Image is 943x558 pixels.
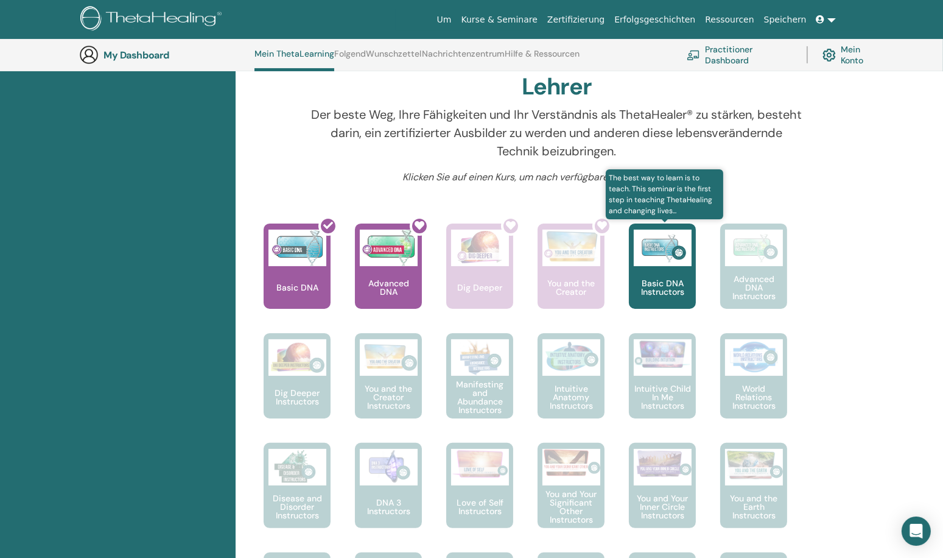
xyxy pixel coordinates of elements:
a: You and the Earth Instructors You and the Earth Instructors [720,443,787,553]
img: You and Your Significant Other Instructors [542,449,600,476]
a: Intuitive Child In Me Instructors Intuitive Child In Me Instructors [629,333,696,443]
p: Dig Deeper Instructors [264,389,331,406]
a: Practitioner Dashboard [687,41,792,68]
img: cog.svg [822,46,836,65]
a: Intuitive Anatomy Instructors Intuitive Anatomy Instructors [538,333,605,443]
p: Disease and Disorder Instructors [264,494,331,520]
p: Intuitive Child In Me Instructors [629,384,696,410]
a: Dig Deeper Instructors Dig Deeper Instructors [264,333,331,443]
a: World Relations Instructors World Relations Instructors [720,333,787,443]
img: Basic DNA Instructors [634,230,692,266]
a: Mein ThetaLearning [254,49,334,71]
a: Disease and Disorder Instructors Disease and Disorder Instructors [264,443,331,553]
a: Folgend [334,49,366,68]
img: Manifesting and Abundance Instructors [451,339,509,376]
a: Love of Self Instructors Love of Self Instructors [446,443,513,553]
p: Klicken Sie auf einen Kurs, um nach verfügbaren Seminaren zu suchen [309,170,804,185]
a: You and Your Inner Circle Instructors You and Your Inner Circle Instructors [629,443,696,553]
img: Intuitive Anatomy Instructors [542,339,600,376]
p: You and the Earth Instructors [720,494,787,520]
img: chalkboard-teacher.svg [687,50,700,60]
a: Erfolgsgeschichten [609,9,700,31]
p: Intuitive Anatomy Instructors [538,384,605,410]
img: Intuitive Child In Me Instructors [634,339,692,369]
a: Wunschzettel [366,49,422,68]
img: You and the Creator Instructors [360,339,418,376]
img: Advanced DNA Instructors [725,230,783,266]
p: Advanced DNA [355,279,422,296]
p: Der beste Weg, Ihre Fähigkeiten und Ihr Verständnis als ThetaHealer® zu stärken, besteht darin, e... [309,105,804,160]
img: Disease and Disorder Instructors [268,449,326,486]
img: Love of Self Instructors [451,449,509,479]
img: You and Your Inner Circle Instructors [634,449,692,478]
p: You and the Creator [538,279,605,296]
a: Hilfe & Ressourcen [505,49,580,68]
p: You and Your Significant Other Instructors [538,490,605,524]
p: Advanced DNA Instructors [720,275,787,300]
a: Manifesting and Abundance Instructors Manifesting and Abundance Instructors [446,333,513,443]
p: You and Your Inner Circle Instructors [629,494,696,520]
p: Love of Self Instructors [446,498,513,515]
img: You and the Creator [542,230,600,263]
p: Manifesting and Abundance Instructors [446,380,513,414]
a: Ressourcen [700,9,759,31]
a: Basic DNA Basic DNA [264,224,331,333]
a: Mein Konto [822,41,882,68]
a: You and Your Significant Other Instructors You and Your Significant Other Instructors [538,443,605,553]
p: DNA 3 Instructors [355,498,422,515]
h2: Lehrer [522,73,592,101]
p: Basic DNA Instructors [629,279,696,296]
a: Nachrichtenzentrum [422,49,505,68]
a: DNA 3 Instructors DNA 3 Instructors [355,443,422,553]
img: logo.png [80,6,226,34]
a: Um [432,9,457,31]
a: Advanced DNA Instructors Advanced DNA Instructors [720,224,787,333]
a: You and the Creator You and the Creator [538,224,605,333]
img: Dig Deeper Instructors [268,339,326,376]
img: World Relations Instructors [725,339,783,376]
img: Dig Deeper [451,230,509,266]
a: Zertifizierung [542,9,609,31]
img: generic-user-icon.jpg [79,45,99,65]
img: DNA 3 Instructors [360,449,418,486]
h3: My Dashboard [103,49,225,61]
img: Basic DNA [268,230,326,266]
img: You and the Earth Instructors [725,449,783,481]
a: Kurse & Seminare [457,9,542,31]
a: The best way to learn is to teach. This seminar is the first step in teaching ThetaHealing and ch... [629,224,696,333]
a: Dig Deeper Dig Deeper [446,224,513,333]
span: The best way to learn is to teach. This seminar is the first step in teaching ThetaHealing and ch... [606,169,723,219]
a: Advanced DNA Advanced DNA [355,224,422,333]
img: Advanced DNA [360,230,418,266]
a: Speichern [759,9,812,31]
p: You and the Creator Instructors [355,384,422,410]
p: World Relations Instructors [720,384,787,410]
div: Open Intercom Messenger [902,517,931,546]
a: You and the Creator Instructors You and the Creator Instructors [355,333,422,443]
p: Dig Deeper [452,283,507,292]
